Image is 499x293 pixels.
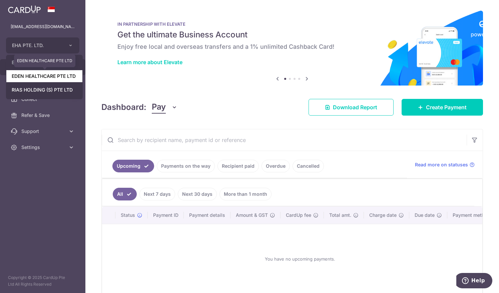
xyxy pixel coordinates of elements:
[219,188,272,200] a: More than 1 month
[12,42,61,49] span: EHA PTE. LTD.
[236,212,268,218] span: Amount & GST
[329,212,351,218] span: Total amt.
[117,59,182,65] a: Learn more about Elevate
[21,144,65,151] span: Settings
[415,212,435,218] span: Due date
[117,21,467,27] p: IN PARTNERSHIP WITH ELEVATE
[21,112,65,119] span: Refer & Save
[148,206,184,224] th: Payment ID
[21,96,65,103] span: Collect
[415,161,468,168] span: Read more on statuses
[447,206,498,224] th: Payment method
[6,37,79,53] button: EHA PTE. LTD.
[139,188,175,200] a: Next 7 days
[6,84,82,96] a: RIAS HOLDING (S) PTE LTD
[6,56,82,68] a: EHA PTE. LTD.
[333,103,377,111] span: Download Report
[217,160,259,172] a: Recipient paid
[6,70,82,82] a: EDEN HEALTHCARE PTE LTD
[456,273,492,290] iframe: Opens a widget where you can find more information
[8,5,41,13] img: CardUp
[117,29,467,40] h5: Get the ultimate Business Account
[178,188,217,200] a: Next 30 days
[102,129,467,151] input: Search by recipient name, payment id or reference
[152,101,177,114] button: Pay
[426,103,467,111] span: Create Payment
[293,160,324,172] a: Cancelled
[157,160,215,172] a: Payments on the way
[184,206,230,224] th: Payment details
[101,101,146,113] h4: Dashboard:
[117,43,467,51] h6: Enjoy free local and overseas transfers and a 1% unlimited Cashback Card!
[262,160,290,172] a: Overdue
[152,101,166,114] span: Pay
[369,212,397,218] span: Charge date
[11,23,75,30] p: [EMAIL_ADDRESS][DOMAIN_NAME]
[110,230,490,288] div: You have no upcoming payments.
[415,161,475,168] a: Read more on statuses
[402,99,483,116] a: Create Payment
[113,188,137,200] a: All
[309,99,394,116] a: Download Report
[101,11,483,86] img: Renovation banner
[112,160,154,172] a: Upcoming
[14,54,75,67] div: EDEN HEALTHCARE PTE LTD
[6,55,83,99] ul: EHA PTE. LTD.
[286,212,311,218] span: CardUp fee
[121,212,135,218] span: Status
[21,128,65,135] span: Support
